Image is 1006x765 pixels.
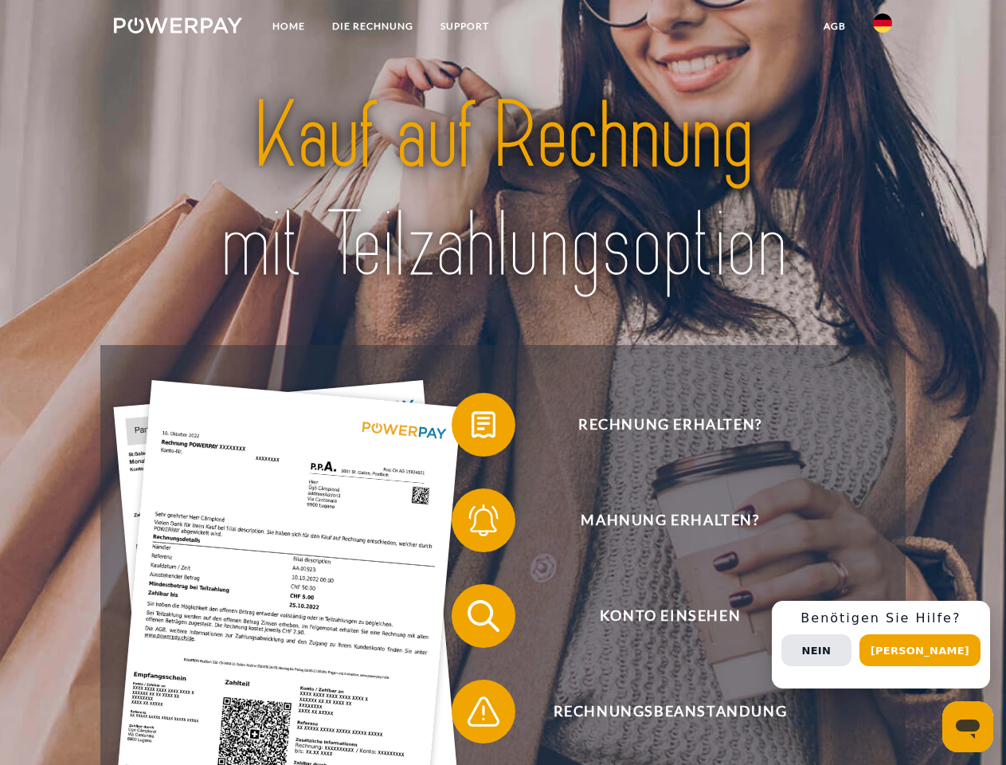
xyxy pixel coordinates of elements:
img: de [873,14,892,33]
button: Rechnungsbeanstandung [452,680,866,743]
span: Mahnung erhalten? [475,488,865,552]
img: qb_search.svg [464,596,503,636]
h3: Benötigen Sie Hilfe? [781,610,981,626]
button: [PERSON_NAME] [859,634,981,666]
button: Mahnung erhalten? [452,488,866,552]
a: agb [810,12,859,41]
img: qb_warning.svg [464,692,503,732]
img: logo-powerpay-white.svg [114,18,242,33]
button: Konto einsehen [452,584,866,648]
a: SUPPORT [427,12,503,41]
span: Rechnung erhalten? [475,393,865,457]
img: qb_bell.svg [464,500,503,540]
span: Konto einsehen [475,584,865,648]
button: Nein [781,634,851,666]
a: Home [259,12,319,41]
img: qb_bill.svg [464,405,503,445]
div: Schnellhilfe [772,601,990,688]
button: Rechnung erhalten? [452,393,866,457]
iframe: Schaltfläche zum Öffnen des Messaging-Fensters [942,701,993,752]
span: Rechnungsbeanstandung [475,680,865,743]
a: DIE RECHNUNG [319,12,427,41]
img: title-powerpay_de.svg [152,76,854,305]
